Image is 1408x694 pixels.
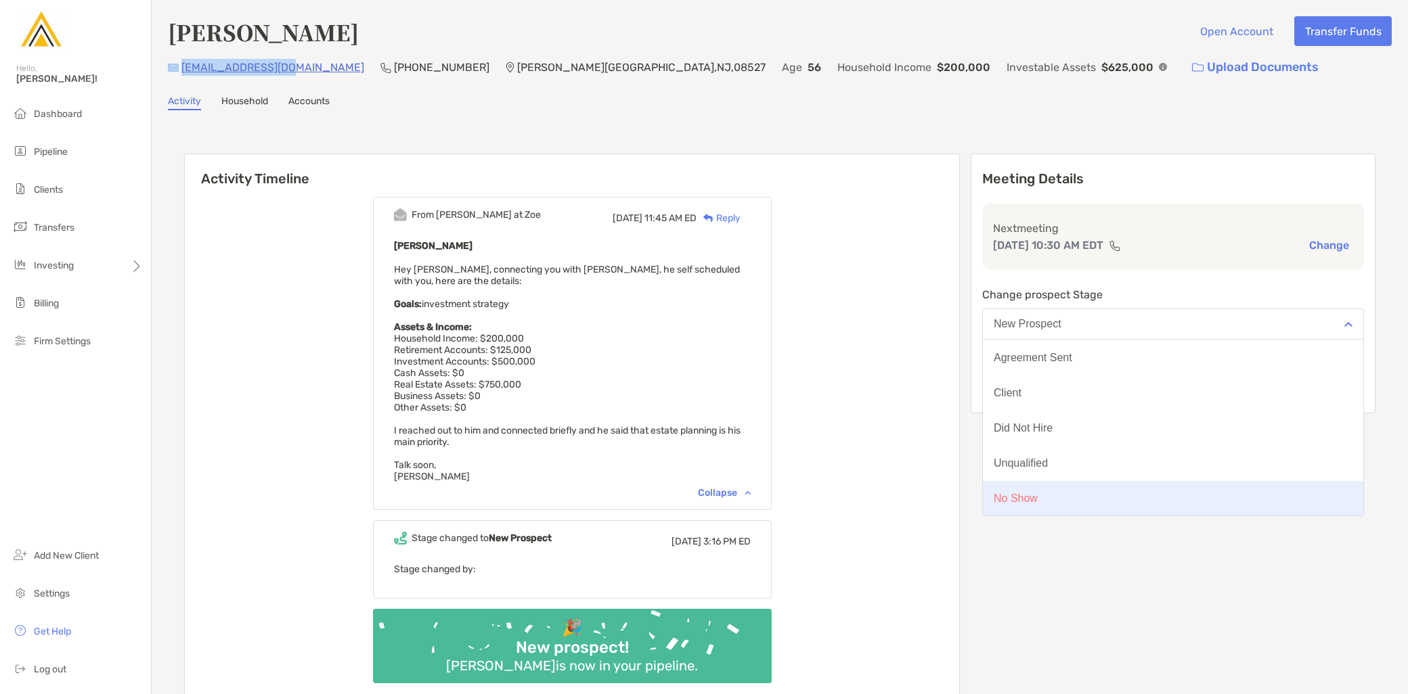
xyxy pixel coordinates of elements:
p: [PHONE_NUMBER] [394,59,489,76]
img: Email Icon [168,64,179,72]
div: 🎉 [556,618,588,638]
a: Accounts [288,95,330,110]
div: [PERSON_NAME] is now in your pipeline. [441,657,703,674]
button: No Show [983,481,1363,516]
div: No Show [994,492,1038,505]
span: Transfers [34,222,74,233]
p: [DATE] 10:30 AM EDT [993,237,1103,254]
span: Get Help [34,626,71,637]
span: Billing [34,298,59,309]
img: button icon [1192,63,1204,72]
span: Log out [34,664,66,675]
div: New prospect! [510,638,634,657]
strong: Goals: [394,298,422,310]
p: $625,000 [1101,59,1153,76]
img: Chevron icon [745,490,751,494]
p: $200,000 [937,59,990,76]
img: transfers icon [12,218,28,235]
img: add_new_client icon [12,547,28,563]
img: Location Icon [506,62,514,73]
button: Unqualified [983,446,1363,481]
img: clients icon [12,181,28,197]
div: Stage changed to [412,532,552,544]
button: Change [1305,238,1353,252]
p: Next meeting [993,220,1353,237]
p: 56 [808,59,821,76]
span: Clients [34,184,63,195]
button: Open Account [1189,16,1283,46]
span: Firm Settings [34,336,91,347]
button: New Prospect [982,308,1364,340]
a: Activity [168,95,201,110]
b: [PERSON_NAME] [394,240,472,252]
img: firm-settings icon [12,332,28,348]
a: Household [221,95,268,110]
img: dashboard icon [12,105,28,121]
img: Phone Icon [380,62,391,73]
img: settings icon [12,584,28,601]
button: Agreement Sent [983,340,1363,375]
button: Did Not Hire [983,411,1363,446]
span: [DATE] [613,212,642,224]
b: New Prospect [489,532,552,544]
button: Transfer Funds [1294,16,1392,46]
img: Info Icon [1159,63,1167,71]
div: Reply [697,211,741,225]
img: Event icon [394,208,407,221]
p: Investable Assets [1007,59,1096,76]
div: Client [994,387,1021,399]
span: [DATE] [672,536,701,547]
div: Did Not Hire [994,422,1053,434]
p: Household Income [837,59,931,76]
span: Dashboard [34,108,82,120]
span: 3:16 PM ED [703,536,751,547]
button: Client [983,375,1363,411]
strong: Assets & Income: [394,321,472,333]
span: Hey [PERSON_NAME], connecting you with [PERSON_NAME], he self scheduled with you, here are the de... [394,264,741,482]
p: Age [782,59,802,76]
p: Change prospect Stage [982,286,1364,303]
p: [PERSON_NAME][GEOGRAPHIC_DATA] , NJ , 08527 [517,59,766,76]
span: Add New Client [34,550,99,561]
img: pipeline icon [12,143,28,159]
p: Stage changed by: [394,561,751,578]
div: Collapse [698,487,751,499]
span: Pipeline [34,146,68,158]
span: 11:45 AM ED [644,212,697,224]
img: Confetti [373,609,772,672]
span: Settings [34,588,70,599]
div: From [PERSON_NAME] at Zoe [412,209,541,221]
img: billing icon [12,294,28,310]
img: investing icon [12,256,28,273]
p: Meeting Details [982,170,1364,187]
img: logout icon [12,660,28,676]
img: Event icon [394,532,407,545]
span: Investing [34,260,74,271]
div: Agreement Sent [994,352,1072,364]
p: [EMAIL_ADDRESS][DOMAIN_NAME] [181,59,364,76]
img: Reply icon [703,214,713,223]
div: New Prospect [994,318,1061,330]
img: communication type [1109,240,1121,251]
a: Upload Documents [1183,53,1327,82]
h6: Activity Timeline [185,154,959,187]
div: Unqualified [994,457,1048,469]
img: Open dropdown arrow [1344,322,1352,327]
img: Zoe Logo [16,5,65,54]
span: [PERSON_NAME]! [16,73,143,85]
h4: [PERSON_NAME] [168,16,359,47]
img: get-help icon [12,622,28,639]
